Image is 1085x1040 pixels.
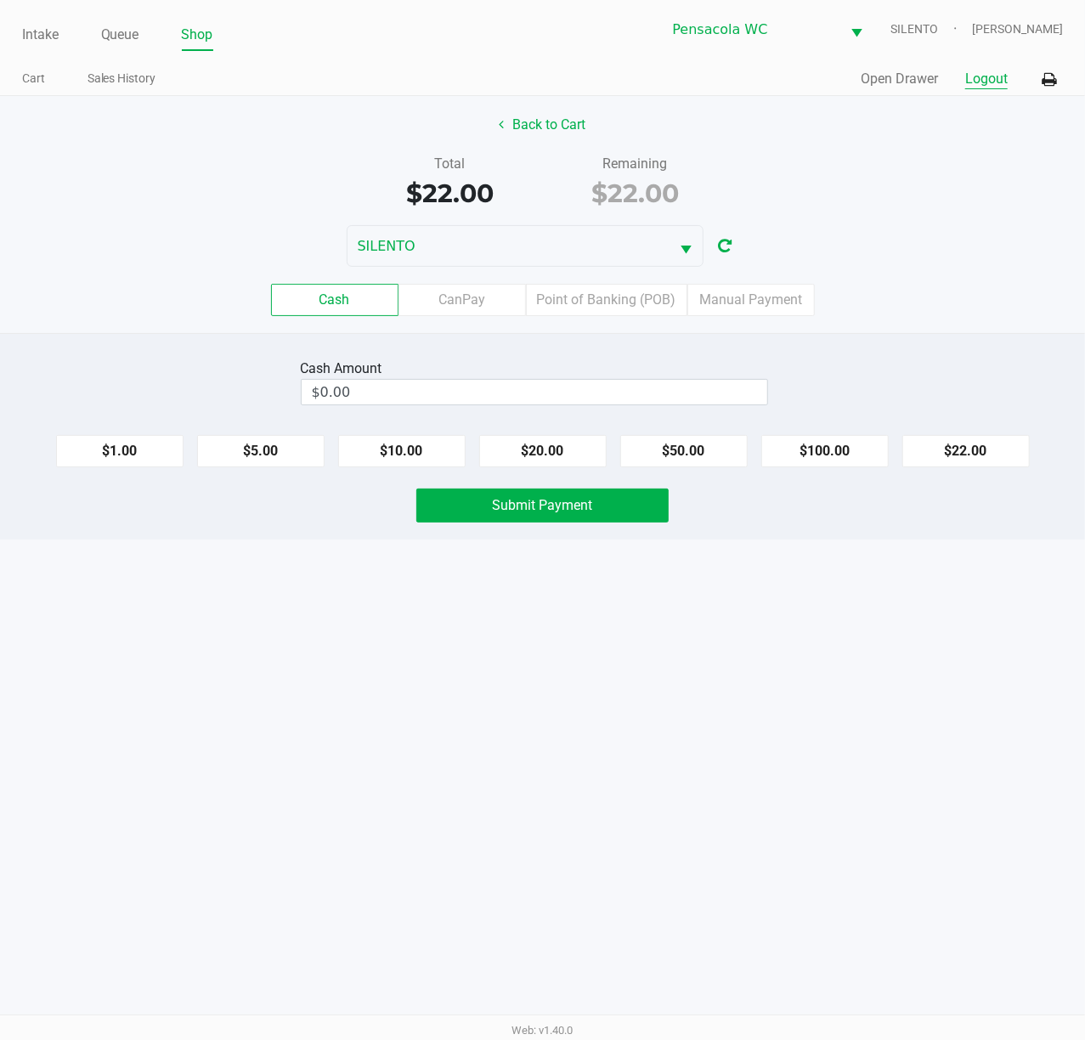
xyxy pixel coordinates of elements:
[672,20,830,40] span: Pensacola WC
[398,284,526,316] label: CanPay
[902,435,1030,467] button: $22.00
[88,68,156,89] a: Sales History
[670,226,703,266] button: Select
[301,359,389,379] div: Cash Amount
[526,284,687,316] label: Point of Banking (POB)
[489,109,597,141] button: Back to Cart
[416,489,669,523] button: Submit Payment
[687,284,815,316] label: Manual Payment
[56,435,184,467] button: $1.00
[338,435,466,467] button: $10.00
[965,69,1008,89] button: Logout
[556,174,715,212] div: $22.00
[22,68,45,89] a: Cart
[493,497,593,513] span: Submit Payment
[861,69,938,89] button: Open Drawer
[197,435,325,467] button: $5.00
[370,154,530,174] div: Total
[370,174,530,212] div: $22.00
[479,435,607,467] button: $20.00
[840,9,873,49] button: Select
[620,435,748,467] button: $50.00
[890,20,972,38] span: SILENTO
[972,20,1063,38] span: [PERSON_NAME]
[556,154,715,174] div: Remaining
[512,1024,574,1037] span: Web: v1.40.0
[271,284,398,316] label: Cash
[182,23,213,47] a: Shop
[22,23,59,47] a: Intake
[761,435,889,467] button: $100.00
[358,236,660,257] span: SILENTO
[101,23,139,47] a: Queue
